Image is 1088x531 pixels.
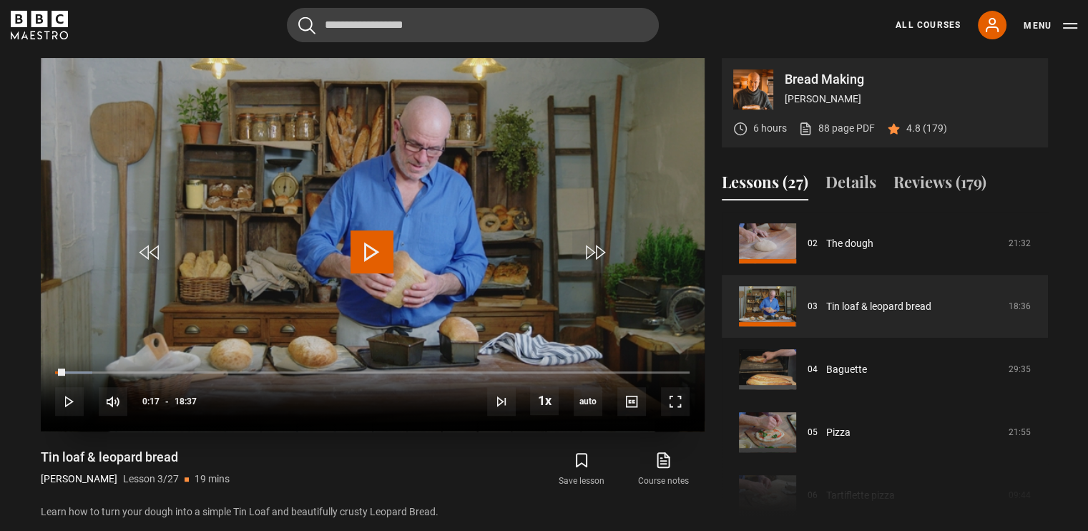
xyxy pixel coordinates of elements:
span: 18:37 [175,389,197,414]
video-js: Video Player [41,58,705,432]
button: Details [825,170,876,200]
button: Playback Rate [530,386,559,415]
span: 0:17 [142,389,160,414]
button: Submit the search query [298,16,315,34]
p: [PERSON_NAME] [41,472,117,487]
a: All Courses [896,19,961,31]
a: Tin loaf & leopard bread [826,299,931,314]
button: Save lesson [541,449,622,490]
a: Pizza [826,425,851,440]
a: Course notes [622,449,704,490]
a: 88 page PDF [798,121,875,136]
a: Baguette [826,362,867,377]
p: Learn how to turn your dough into a simple Tin Loaf and beautifully crusty Leopard Bread. [41,505,705,520]
button: Lessons (27) [722,170,808,200]
button: Next Lesson [487,387,516,416]
a: The dough [826,236,873,251]
p: [PERSON_NAME] [785,92,1036,107]
button: Toggle navigation [1024,19,1077,33]
div: Current quality: 720p [574,387,602,416]
span: auto [574,387,602,416]
button: Play [55,387,84,416]
span: - [165,396,169,406]
button: Fullscreen [661,387,690,416]
p: 19 mins [195,472,230,487]
svg: BBC Maestro [11,11,68,39]
button: Reviews (179) [893,170,986,200]
p: Bread Making [785,73,1036,86]
p: 4.8 (179) [906,121,947,136]
p: 6 hours [753,121,787,136]
input: Search [287,8,659,42]
button: Mute [99,387,127,416]
h1: Tin loaf & leopard bread [41,449,230,466]
div: Progress Bar [55,371,689,374]
button: Captions [617,387,646,416]
p: Lesson 3/27 [123,472,179,487]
